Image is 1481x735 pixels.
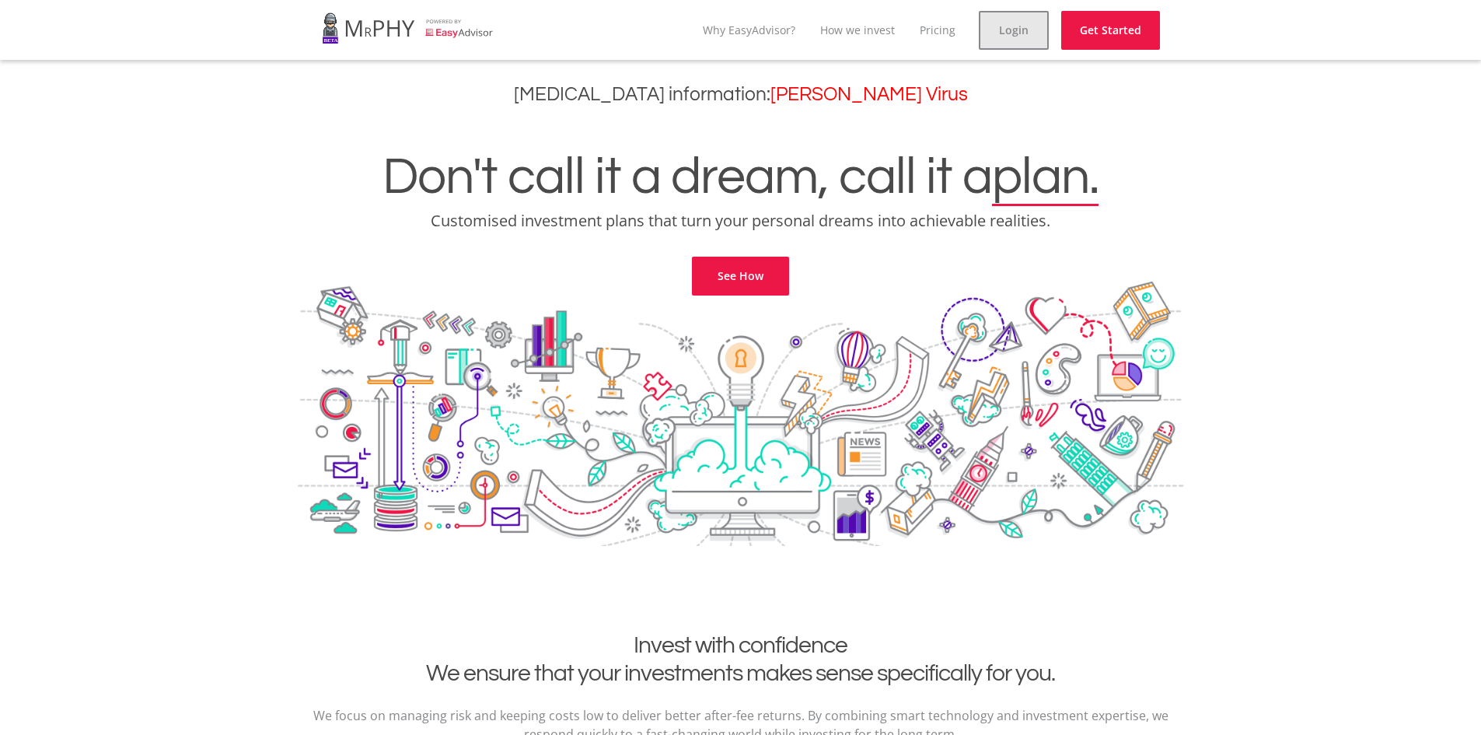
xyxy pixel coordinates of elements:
[692,257,789,296] a: See How
[12,210,1469,232] p: Customised investment plans that turn your personal dreams into achievable realities.
[770,85,968,104] a: [PERSON_NAME] Virus
[12,83,1469,106] h3: [MEDICAL_DATA] information:
[309,632,1172,688] h2: Invest with confidence We ensure that your investments makes sense specifically for you.
[979,11,1049,50] a: Login
[920,23,955,37] a: Pricing
[1061,11,1160,50] a: Get Started
[820,23,895,37] a: How we invest
[992,151,1099,204] span: plan.
[12,151,1469,204] h1: Don't call it a dream, call it a
[703,23,795,37] a: Why EasyAdvisor?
